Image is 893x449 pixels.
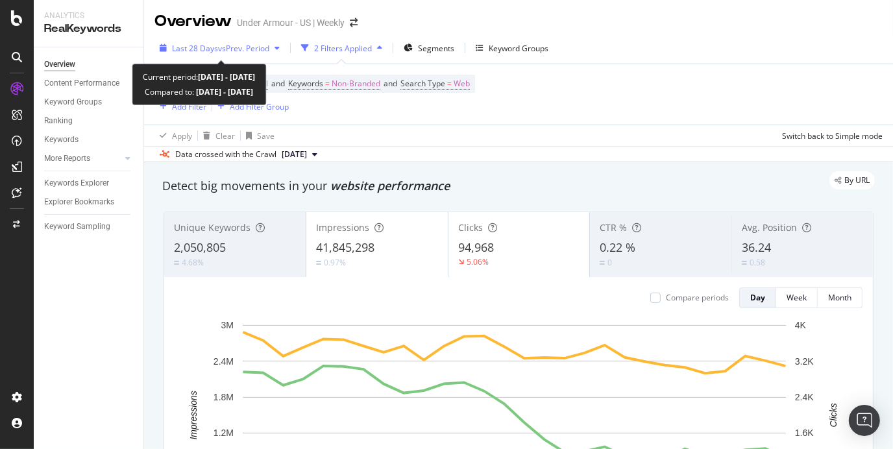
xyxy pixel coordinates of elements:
div: Week [787,292,807,303]
span: Last 28 Days [172,43,218,54]
text: Clicks [828,403,838,427]
span: and [271,78,285,89]
div: Open Intercom Messenger [849,405,880,436]
text: 4K [795,320,807,330]
span: 36.24 [742,239,771,255]
div: legacy label [829,171,875,189]
button: Add Filter Group [212,99,289,114]
span: Keywords [288,78,323,89]
button: Day [739,287,776,308]
div: 0.58 [750,257,765,268]
div: Keyword Groups [489,43,548,54]
button: Clear [198,125,235,146]
span: 41,845,298 [316,239,374,255]
div: Content Performance [44,77,119,90]
a: Keywords [44,133,134,147]
span: Segments [418,43,454,54]
div: Save [257,130,275,141]
span: CTR % [600,221,627,234]
button: Save [241,125,275,146]
button: Week [776,287,818,308]
a: Keyword Groups [44,95,134,109]
span: Non-Branded [332,75,380,93]
span: Clicks [458,221,483,234]
span: Web [454,75,470,93]
span: vs Prev. Period [218,43,269,54]
text: 3M [221,320,234,330]
div: Add Filter [172,101,206,112]
text: Impressions [188,391,199,439]
div: arrow-right-arrow-left [350,18,358,27]
div: Compare periods [666,292,729,303]
div: Compared to: [145,84,253,99]
span: Impressions [316,221,369,234]
div: Overview [154,10,232,32]
div: Analytics [44,10,133,21]
div: Keyword Groups [44,95,102,109]
button: 2 Filters Applied [296,38,387,58]
span: = [447,78,452,89]
div: 0.97% [324,257,346,268]
a: More Reports [44,152,121,165]
a: Keywords Explorer [44,176,134,190]
img: Equal [742,261,747,265]
div: Switch back to Simple mode [782,130,883,141]
div: Apply [172,130,192,141]
button: Month [818,287,862,308]
div: RealKeywords [44,21,133,36]
text: 1.6K [795,428,814,439]
text: 2.4M [214,356,234,367]
button: Add Filter [154,99,206,114]
a: Overview [44,58,134,71]
span: and [384,78,397,89]
button: Last 28 DaysvsPrev. Period [154,38,285,58]
a: Ranking [44,114,134,128]
a: Keyword Sampling [44,220,134,234]
b: [DATE] - [DATE] [198,71,255,82]
div: Add Filter Group [230,101,289,112]
div: Explorer Bookmarks [44,195,114,209]
div: Data crossed with the Crawl [175,149,276,160]
span: 0.22 % [600,239,635,255]
div: 4.68% [182,257,204,268]
span: 94,968 [458,239,494,255]
div: Keywords [44,133,79,147]
div: 5.06% [467,256,489,267]
div: 2 Filters Applied [314,43,372,54]
text: 2.4K [795,392,814,402]
div: 0 [607,257,612,268]
span: Unique Keywords [174,221,251,234]
div: Under Armour - US | Weekly [237,16,345,29]
span: = [325,78,330,89]
div: Keywords Explorer [44,176,109,190]
text: 1.8M [214,392,234,402]
img: Equal [316,261,321,265]
div: Keyword Sampling [44,220,110,234]
span: Avg. Position [742,221,797,234]
img: Equal [174,261,179,265]
div: Day [750,292,765,303]
div: Month [828,292,851,303]
span: By URL [844,176,870,184]
div: Ranking [44,114,73,128]
a: Content Performance [44,77,134,90]
b: [DATE] - [DATE] [194,86,253,97]
div: Current period: [143,69,255,84]
button: Switch back to Simple mode [777,125,883,146]
button: Segments [398,38,459,58]
div: More Reports [44,152,90,165]
button: [DATE] [276,147,323,162]
text: 1.2M [214,428,234,439]
div: Clear [215,130,235,141]
span: Search Type [400,78,445,89]
a: Explorer Bookmarks [44,195,134,209]
img: Equal [600,261,605,265]
button: Apply [154,125,192,146]
span: 2,050,805 [174,239,226,255]
text: 3.2K [795,356,814,367]
button: Keyword Groups [471,38,554,58]
div: Overview [44,58,75,71]
span: 2025 Sep. 18th [282,149,307,160]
